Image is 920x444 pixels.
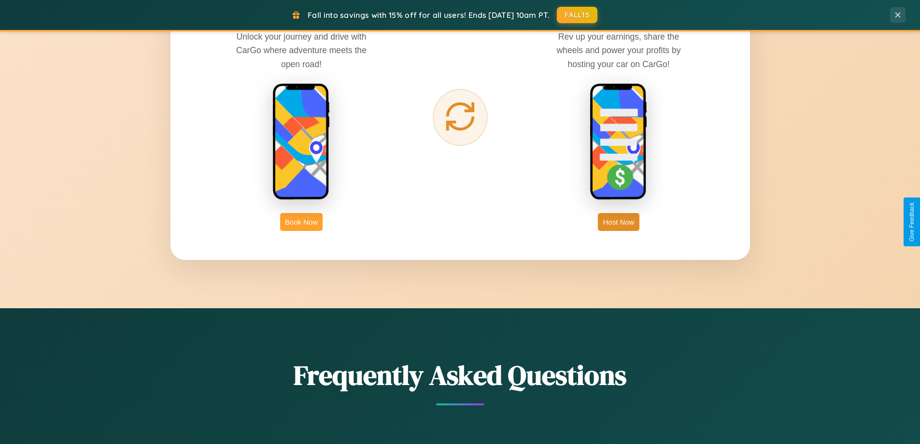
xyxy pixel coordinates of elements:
button: Book Now [280,213,323,231]
p: Rev up your earnings, share the wheels and power your profits by hosting your car on CarGo! [546,30,691,71]
button: FALL15 [557,7,597,23]
span: Fall into savings with 15% off for all users! Ends [DATE] 10am PT. [308,10,550,20]
img: host phone [590,83,648,201]
img: rent phone [272,83,330,201]
div: Give Feedback [908,202,915,242]
h2: Frequently Asked Questions [170,357,750,394]
button: Host Now [598,213,639,231]
p: Unlock your journey and drive with CarGo where adventure meets the open road! [229,30,374,71]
